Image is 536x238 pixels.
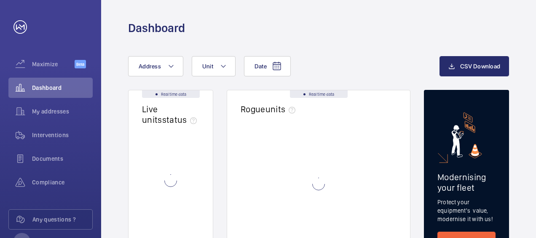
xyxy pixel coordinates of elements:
span: units [265,104,299,114]
button: Date [244,56,291,76]
img: marketing-card.svg [451,112,482,158]
span: Interventions [32,131,93,139]
span: Compliance [32,178,93,187]
button: Unit [192,56,236,76]
span: Any questions ? [32,215,92,224]
h2: Modernising your fleet [437,172,496,193]
div: Real time data [142,90,200,98]
span: CSV Download [460,63,500,70]
span: Address [139,63,161,70]
button: CSV Download [440,56,509,76]
button: Address [128,56,183,76]
span: Maximize [32,60,75,68]
span: Documents [32,154,93,163]
span: Beta [75,60,86,68]
span: status [162,114,201,125]
h1: Dashboard [128,20,185,36]
h2: Live units [142,104,200,125]
span: Date [255,63,267,70]
div: Real time data [290,90,348,98]
h2: Rogue [241,104,299,114]
span: Dashboard [32,84,93,92]
span: Unit [202,63,213,70]
span: My addresses [32,107,93,116]
p: Protect your equipment's value, modernise it with us! [437,198,496,223]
